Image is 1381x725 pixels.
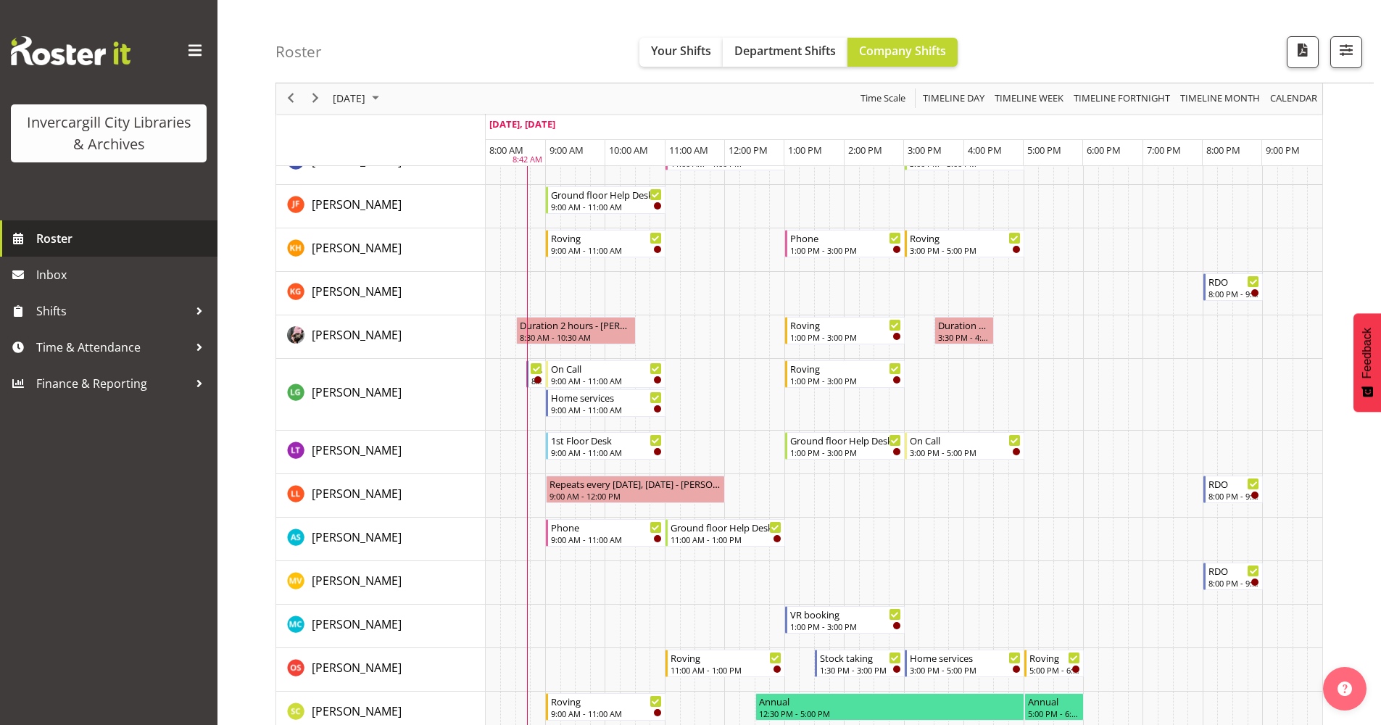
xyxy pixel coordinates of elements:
a: [PERSON_NAME] [312,616,402,633]
span: 12:00 PM [729,144,768,157]
a: [PERSON_NAME] [312,196,402,213]
div: 3:00 PM - 5:00 PM [910,447,1021,458]
div: 9:00 AM - 11:00 AM [551,244,662,256]
span: 6:00 PM [1087,144,1121,157]
img: Rosterit website logo [11,36,130,65]
div: Lynette Lockett"s event - RDO Begin From Friday, October 3, 2025 at 8:00:00 PM GMT+13:00 Ends At ... [1203,476,1263,503]
h4: Roster [275,43,322,60]
a: [PERSON_NAME] [312,239,402,257]
div: 8:40 AM - 9:00 AM [531,375,542,386]
button: Next [306,90,325,108]
div: 3:00 PM - 5:00 PM [910,244,1021,256]
span: [PERSON_NAME] [312,384,402,400]
div: Olivia Stanley"s event - Home services Begin From Friday, October 3, 2025 at 3:00:00 PM GMT+13:00... [905,650,1024,677]
a: [PERSON_NAME] [312,659,402,676]
button: Month [1268,90,1320,108]
div: 8:00 PM - 9:00 PM [1208,490,1259,502]
span: [PERSON_NAME] [312,240,402,256]
div: 9:00 AM - 11:00 AM [551,447,662,458]
span: [PERSON_NAME] [312,529,402,545]
div: Roving [790,361,901,376]
div: 1:30 PM - 3:00 PM [820,664,901,676]
div: RDO [1208,476,1259,491]
span: [PERSON_NAME] [312,660,402,676]
span: 2:00 PM [848,144,882,157]
div: Michelle Cunningham"s event - VR booking Begin From Friday, October 3, 2025 at 1:00:00 PM GMT+13:... [785,606,905,634]
div: Annual [759,694,1021,708]
div: Lisa Griffiths"s event - Roving Begin From Friday, October 3, 2025 at 1:00:00 PM GMT+13:00 Ends A... [785,360,905,388]
span: [PERSON_NAME] [312,616,402,632]
div: Mandy Stenton"s event - Ground floor Help Desk Begin From Friday, October 3, 2025 at 11:00:00 AM ... [665,519,785,547]
div: Ground floor Help Desk [790,433,901,447]
div: Home services [551,390,662,405]
td: Mandy Stenton resource [276,518,486,561]
span: 5:00 PM [1027,144,1061,157]
div: Samuel Carter"s event - Roving Begin From Friday, October 3, 2025 at 9:00:00 AM GMT+13:00 Ends At... [546,693,665,721]
td: Kaela Harley resource [276,228,486,272]
div: 9:00 AM - 11:00 AM [551,201,662,212]
div: 9:00 AM - 11:00 AM [551,375,662,386]
div: 1:00 PM - 3:00 PM [790,375,901,386]
button: Filter Shifts [1330,36,1362,68]
div: Invercargill City Libraries & Archives [25,112,192,155]
div: Phone [790,231,901,245]
div: next period [303,83,328,114]
div: 1:00 PM - 3:00 PM [790,331,901,343]
div: On Call [551,361,662,376]
td: Lyndsay Tautari resource [276,431,486,474]
span: Timeline Month [1179,90,1261,108]
td: Lisa Griffiths resource [276,359,486,431]
span: 11:00 AM [669,144,708,157]
div: Keyu Chen"s event - Duration 1 hours - Keyu Chen Begin From Friday, October 3, 2025 at 3:30:00 PM... [934,317,994,344]
span: calendar [1269,90,1319,108]
div: Samuel Carter"s event - Annual Begin From Friday, October 3, 2025 at 12:30:00 PM GMT+13:00 Ends A... [755,693,1024,721]
div: Lisa Griffiths"s event - Newspapers Begin From Friday, October 3, 2025 at 8:40:00 AM GMT+13:00 En... [526,360,546,388]
span: [DATE] [331,90,367,108]
div: 9:00 AM - 12:00 PM [550,490,721,502]
span: Roster [36,228,210,249]
div: Kaela Harley"s event - Phone Begin From Friday, October 3, 2025 at 1:00:00 PM GMT+13:00 Ends At F... [785,230,905,257]
div: 5:00 PM - 6:00 PM [1028,708,1080,719]
button: Timeline Day [921,90,987,108]
td: Michelle Cunningham resource [276,605,486,648]
div: Lisa Griffiths"s event - Home services Begin From Friday, October 3, 2025 at 9:00:00 AM GMT+13:00... [546,389,665,417]
div: 8:00 PM - 9:00 PM [1208,288,1259,299]
div: Marion van Voornveld"s event - RDO Begin From Friday, October 3, 2025 at 8:00:00 PM GMT+13:00 End... [1203,563,1263,590]
div: Duration 1 hours - [PERSON_NAME] [938,318,990,332]
td: Katie Greene resource [276,272,486,315]
span: 3:00 PM [908,144,942,157]
div: previous period [278,83,303,114]
span: 1:00 PM [788,144,822,157]
span: [PERSON_NAME] [312,442,402,458]
div: 12:30 PM - 5:00 PM [759,708,1021,719]
span: [PERSON_NAME] [312,703,402,719]
button: Company Shifts [847,38,958,67]
span: [PERSON_NAME] [312,327,402,343]
td: Olivia Stanley resource [276,648,486,692]
div: RDO [1208,274,1259,289]
div: Kaela Harley"s event - Roving Begin From Friday, October 3, 2025 at 3:00:00 PM GMT+13:00 Ends At ... [905,230,1024,257]
div: Mandy Stenton"s event - Phone Begin From Friday, October 3, 2025 at 9:00:00 AM GMT+13:00 Ends At ... [546,519,665,547]
div: Lyndsay Tautari"s event - Ground floor Help Desk Begin From Friday, October 3, 2025 at 1:00:00 PM... [785,432,905,460]
div: Joanne Forbes"s event - Ground floor Help Desk Begin From Friday, October 3, 2025 at 9:00:00 AM G... [546,186,665,214]
span: 8:00 AM [489,144,523,157]
div: Roving [1029,650,1080,665]
div: 1:00 PM - 3:00 PM [790,621,901,632]
a: [PERSON_NAME] [312,485,402,502]
div: Lyndsay Tautari"s event - On Call Begin From Friday, October 3, 2025 at 3:00:00 PM GMT+13:00 Ends... [905,432,1024,460]
div: Home services [910,650,1021,665]
div: Repeats every [DATE], [DATE] - [PERSON_NAME] [550,476,721,491]
div: Olivia Stanley"s event - Roving Begin From Friday, October 3, 2025 at 11:00:00 AM GMT+13:00 Ends ... [665,650,785,677]
span: Timeline Day [921,90,986,108]
div: Samuel Carter"s event - Annual Begin From Friday, October 3, 2025 at 5:00:00 PM GMT+13:00 Ends At... [1024,693,1084,721]
div: Roving [671,650,781,665]
span: Shifts [36,300,188,322]
div: Lynette Lockett"s event - Repeats every thursday, friday - Lynette Lockett Begin From Friday, Oct... [546,476,725,503]
button: Fortnight [1071,90,1173,108]
button: Timeline Month [1178,90,1263,108]
a: [PERSON_NAME] [312,572,402,589]
div: 11:00 AM - 1:00 PM [671,664,781,676]
div: Phone [551,520,662,534]
div: Newspapers [531,361,542,376]
div: Roving [910,231,1021,245]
